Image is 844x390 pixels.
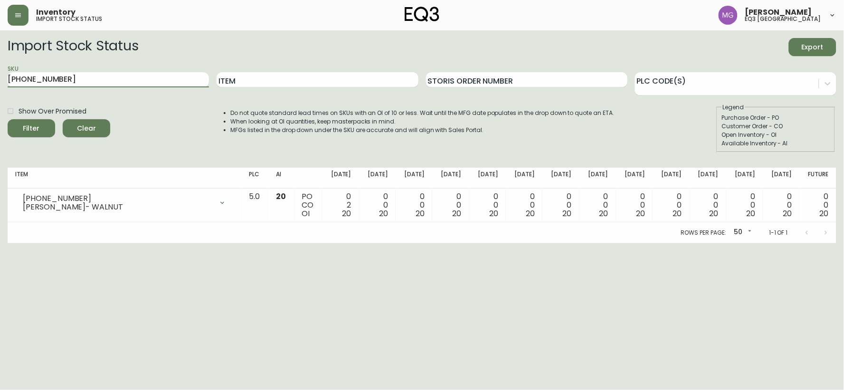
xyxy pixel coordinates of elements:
[416,208,425,219] span: 20
[231,109,615,117] li: Do not quote standard lead times on SKUs with an OI of 10 or less. Wait until the MFG date popula...
[726,168,763,189] th: [DATE]
[19,106,86,116] span: Show Over Promised
[722,122,830,131] div: Customer Order - CO
[302,192,315,218] div: PO CO
[807,192,829,218] div: 0 0
[763,168,799,189] th: [DATE]
[23,194,213,203] div: [PHONE_NUMBER]
[624,192,645,218] div: 0 0
[526,208,535,219] span: 20
[789,38,836,56] button: Export
[719,6,738,25] img: de8837be2a95cd31bb7c9ae23fe16153
[690,168,726,189] th: [DATE]
[231,126,615,134] li: MFGs listed in the drop down under the SKU are accurate and will align with Sales Portal.
[403,192,425,218] div: 0 0
[745,9,812,16] span: [PERSON_NAME]
[302,208,310,219] span: OI
[616,168,653,189] th: [DATE]
[359,168,396,189] th: [DATE]
[276,191,286,202] span: 20
[367,192,388,218] div: 0 0
[241,189,268,222] td: 5.0
[23,203,213,211] div: [PERSON_NAME]- WALNUT
[268,168,294,189] th: AI
[432,168,469,189] th: [DATE]
[636,208,645,219] span: 20
[599,208,608,219] span: 20
[453,208,462,219] span: 20
[36,16,102,22] h5: import stock status
[587,192,608,218] div: 0 0
[477,192,498,218] div: 0 0
[405,7,440,22] img: logo
[70,123,103,134] span: Clear
[579,168,616,189] th: [DATE]
[730,225,754,240] div: 50
[489,208,498,219] span: 20
[469,168,506,189] th: [DATE]
[653,168,689,189] th: [DATE]
[342,208,351,219] span: 20
[745,16,821,22] h5: eq3 [GEOGRAPHIC_DATA]
[330,192,351,218] div: 0 2
[660,192,682,218] div: 0 0
[231,117,615,126] li: When looking at OI quantities, keep masterpacks in mind.
[746,208,755,219] span: 20
[673,208,682,219] span: 20
[681,228,726,237] p: Rows per page:
[63,119,110,137] button: Clear
[550,192,571,218] div: 0 0
[722,103,745,112] legend: Legend
[734,192,755,218] div: 0 0
[710,208,719,219] span: 20
[15,192,234,213] div: [PHONE_NUMBER][PERSON_NAME]- WALNUT
[797,41,829,53] span: Export
[722,114,830,122] div: Purchase Order - PO
[8,119,55,137] button: Filter
[8,168,241,189] th: Item
[820,208,829,219] span: 20
[396,168,432,189] th: [DATE]
[23,123,40,134] div: Filter
[36,9,76,16] span: Inventory
[379,208,388,219] span: 20
[513,192,535,218] div: 0 0
[506,168,542,189] th: [DATE]
[770,192,792,218] div: 0 0
[769,228,788,237] p: 1-1 of 1
[563,208,572,219] span: 20
[799,168,836,189] th: Future
[722,131,830,139] div: Open Inventory - OI
[783,208,792,219] span: 20
[697,192,719,218] div: 0 0
[542,168,579,189] th: [DATE]
[322,168,359,189] th: [DATE]
[8,38,138,56] h2: Import Stock Status
[722,139,830,148] div: Available Inventory - AI
[241,168,268,189] th: PLC
[440,192,461,218] div: 0 0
